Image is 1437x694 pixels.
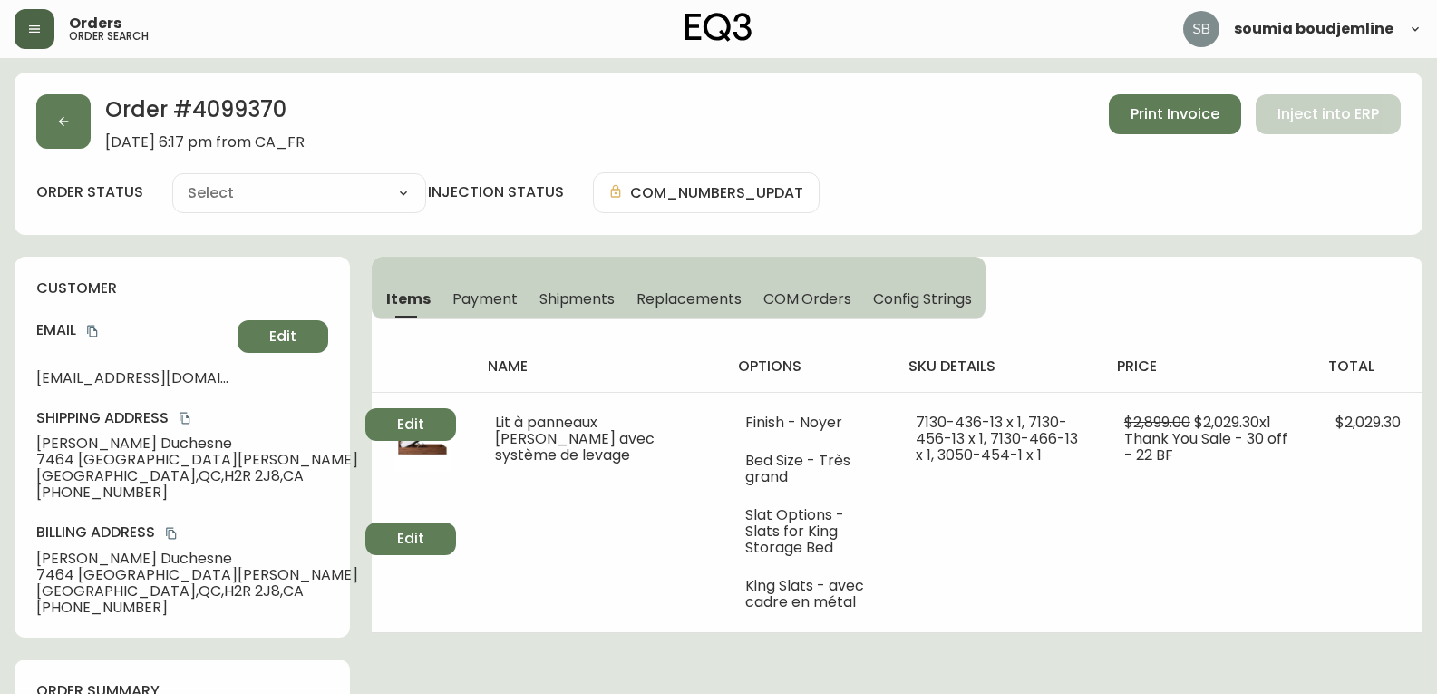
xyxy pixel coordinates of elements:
[745,415,872,431] li: Finish - Noyer
[36,408,358,428] h4: Shipping Address
[745,453,872,485] li: Bed Size - Très grand
[238,320,328,353] button: Edit
[685,13,752,42] img: logo
[36,523,358,542] h4: Billing Address
[365,408,456,441] button: Edit
[916,412,1078,465] span: 7130-436-13 x 1, 7130-456-13 x 1, 7130-466-13 x 1, 3050-454-1 x 1
[1183,11,1219,47] img: 83621bfd3c61cadf98040c636303d86a
[763,289,852,308] span: COM Orders
[636,289,741,308] span: Replacements
[393,415,451,473] img: 0c3fe0cd-ae74-45ea-bba1-a91aee06592e.jpg
[36,320,230,340] h4: Email
[36,435,358,452] span: [PERSON_NAME] Duchesne
[36,583,358,600] span: [GEOGRAPHIC_DATA] , QC , H2R 2J8 , CA
[397,415,424,435] span: Edit
[1234,22,1393,36] span: soumia boudjemline
[1131,104,1219,124] span: Print Invoice
[365,523,456,555] button: Edit
[69,31,149,42] h5: order search
[539,289,616,308] span: Shipments
[495,412,655,465] span: Lit à panneaux [PERSON_NAME] avec système de levage
[36,279,328,298] h4: customer
[36,182,143,202] label: order status
[1335,412,1401,433] span: $2,029.30
[745,507,872,556] li: Slat Options - Slats for King Storage Bed
[738,357,879,376] h4: options
[269,327,296,347] span: Edit
[105,134,305,151] span: [DATE] 6:17 pm from CA_FR
[36,551,358,567] span: [PERSON_NAME] Duchesne
[1109,94,1241,134] button: Print Invoice
[745,578,872,611] li: King Slats - avec cadre en métal
[1328,357,1408,376] h4: total
[873,289,971,308] span: Config Strings
[105,94,305,134] h2: Order # 4099370
[1194,412,1271,433] span: $2,029.30 x 1
[36,452,358,468] span: 7464 [GEOGRAPHIC_DATA][PERSON_NAME]
[428,182,564,202] h4: injection status
[908,357,1088,376] h4: sku details
[36,370,230,386] span: [EMAIL_ADDRESS][DOMAIN_NAME]
[176,409,194,427] button: copy
[83,322,102,340] button: copy
[36,600,358,616] span: [PHONE_NUMBER]
[36,468,358,484] span: [GEOGRAPHIC_DATA] , QC , H2R 2J8 , CA
[36,567,358,583] span: 7464 [GEOGRAPHIC_DATA][PERSON_NAME]
[488,357,709,376] h4: name
[36,484,358,501] span: [PHONE_NUMBER]
[162,524,180,542] button: copy
[397,529,424,549] span: Edit
[1124,412,1190,433] span: $2,899.00
[1117,357,1299,376] h4: price
[386,289,431,308] span: Items
[1124,428,1287,465] span: Thank You Sale - 30 off - 22 BF
[452,289,518,308] span: Payment
[69,16,121,31] span: Orders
